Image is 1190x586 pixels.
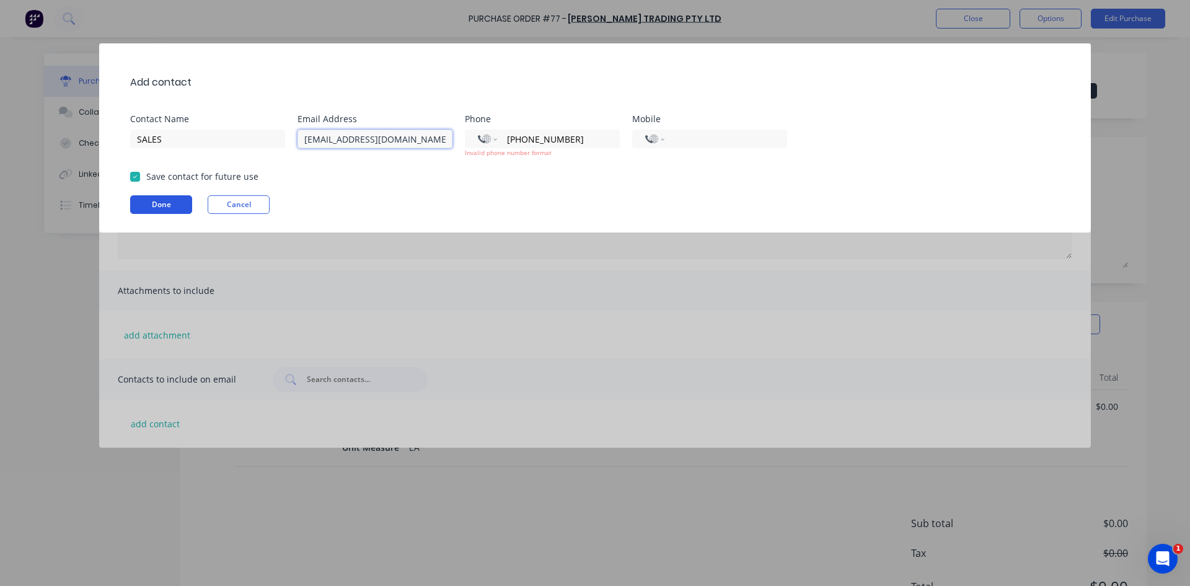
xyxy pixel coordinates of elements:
span: 1 [1173,544,1183,554]
div: Contact Name [130,115,297,123]
div: Mobile [632,115,800,123]
button: Done [130,195,192,214]
div: Add contact [130,75,192,90]
button: Cancel [208,195,270,214]
iframe: Intercom live chat [1148,544,1178,574]
div: Phone [465,115,632,123]
div: Invalid phone number format [465,148,620,158]
div: Save contact for future use [146,170,258,183]
div: Email Address [297,115,465,123]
